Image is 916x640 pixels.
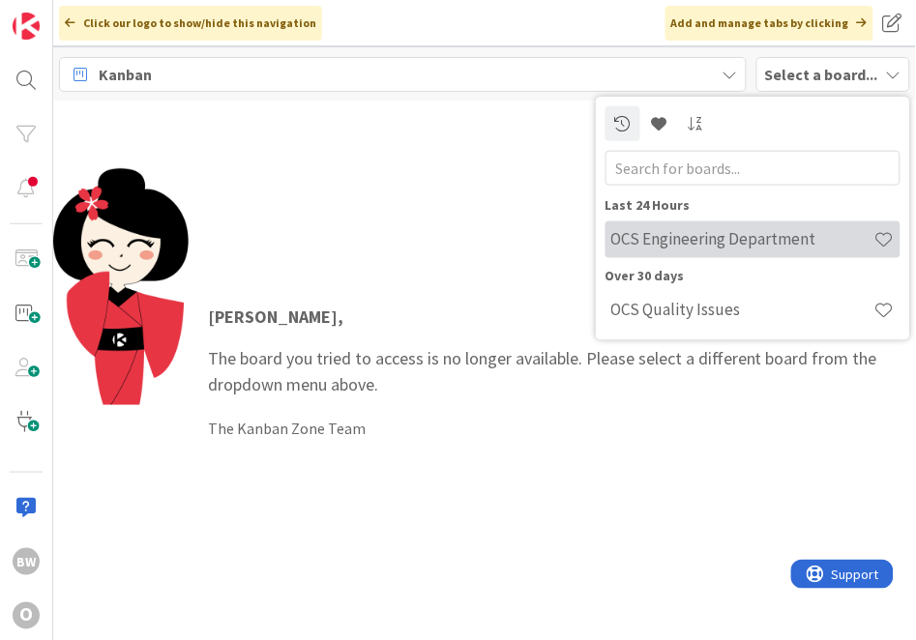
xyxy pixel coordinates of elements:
[665,6,873,41] div: Add and manage tabs by clicking
[41,3,88,26] span: Support
[13,13,40,40] img: Visit kanbanzone.com
[611,300,874,319] h4: OCS Quality Issues
[13,602,40,629] div: O
[765,65,878,84] b: Select a board...
[13,548,40,575] div: BW
[208,417,897,440] div: The Kanban Zone Team
[208,305,343,328] strong: [PERSON_NAME] ,
[99,63,152,86] span: Kanban
[606,194,901,215] div: Last 24 Hours
[59,6,322,41] div: Click our logo to show/hide this navigation
[606,265,901,285] div: Over 30 days
[606,150,901,185] input: Search for boards...
[611,229,874,248] h4: OCS Engineering Department
[208,304,897,397] p: The board you tried to access is no longer available. Please select a different board from the dr...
